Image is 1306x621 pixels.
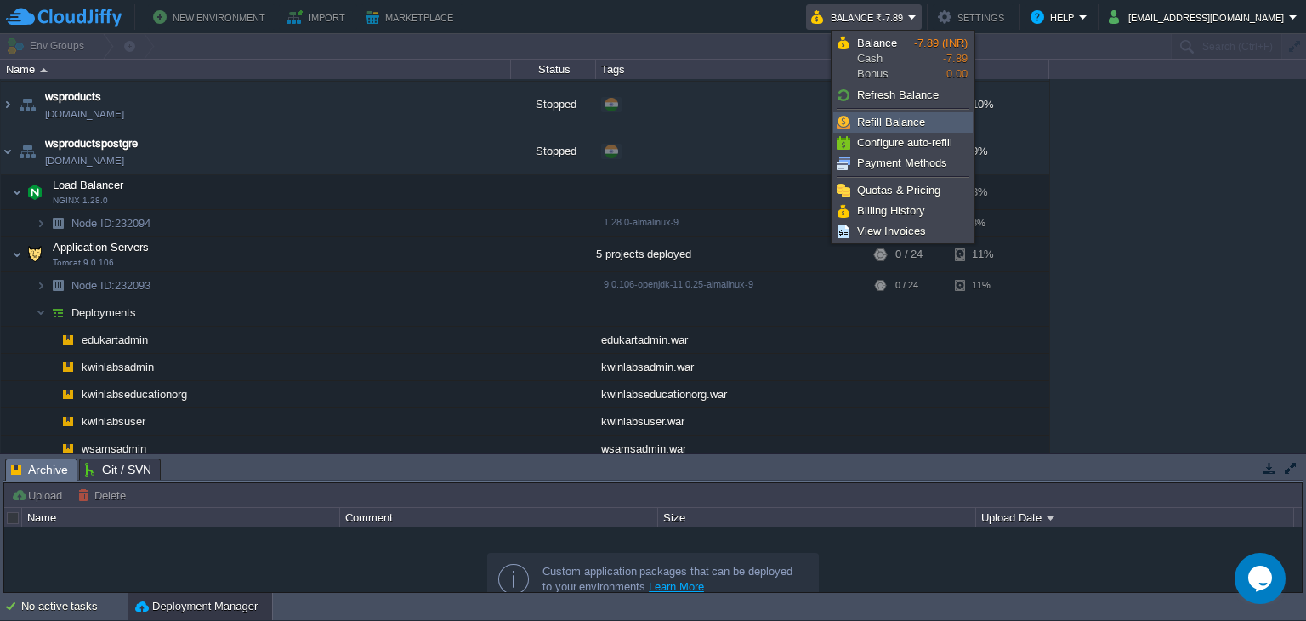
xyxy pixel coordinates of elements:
[45,135,138,152] a: wsproductspostgre
[77,487,131,503] button: Delete
[366,7,458,27] button: Marketplace
[71,217,115,230] span: Node ID:
[1,82,14,128] img: AMDAwAAAACH5BAEAAAAALAAAAAABAAEAAAICRAEAOw==
[46,210,70,236] img: AMDAwAAAACH5BAEAAAAALAAAAAABAAEAAAICRAEAOw==
[955,82,1010,128] div: 10%
[1031,7,1079,27] button: Help
[604,279,753,289] span: 9.0.106-openjdk-11.0.25-almalinux-9
[977,508,1293,527] div: Upload Date
[45,105,124,122] a: [DOMAIN_NAME]
[46,327,56,353] img: AMDAwAAAACH5BAEAAAAALAAAAAABAAEAAAICRAEAOw==
[46,299,70,326] img: AMDAwAAAACH5BAEAAAAALAAAAAABAAEAAAICRAEAOw==
[53,196,108,206] span: NGINX 1.28.0
[21,593,128,620] div: No active tasks
[955,128,1010,174] div: 9%
[80,333,150,347] a: edukartadmin
[511,82,596,128] div: Stopped
[46,408,56,435] img: AMDAwAAAACH5BAEAAAAALAAAAAABAAEAAAICRAEAOw==
[36,272,46,299] img: AMDAwAAAACH5BAEAAAAALAAAAAABAAEAAAICRAEAOw==
[811,7,908,27] button: Balance ₹-7.89
[649,580,704,593] a: Learn More
[857,88,939,101] span: Refresh Balance
[341,508,657,527] div: Comment
[12,237,22,271] img: AMDAwAAAACH5BAEAAAAALAAAAAABAAEAAAICRAEAOw==
[51,241,151,254] a: Application ServersTomcat 9.0.106
[857,225,926,237] span: View Invoices
[45,88,101,105] span: wsproducts
[45,152,124,169] a: [DOMAIN_NAME]
[596,327,868,353] div: edukartadmin.war
[2,60,510,79] div: Name
[857,116,925,128] span: Refill Balance
[596,381,868,407] div: kwinlabseducationorg.war
[834,154,972,173] a: Payment Methods
[70,305,139,320] a: Deployments
[596,237,868,271] div: 5 projects deployed
[834,33,972,84] a: BalanceCashBonus-7.89 (INR)-7.890.00
[938,7,1009,27] button: Settings
[80,387,190,402] a: kwinlabseducationorg
[70,278,153,293] span: 232093
[46,436,56,462] img: AMDAwAAAACH5BAEAAAAALAAAAAABAAEAAAICRAEAOw==
[15,82,39,128] img: AMDAwAAAACH5BAEAAAAALAAAAAABAAEAAAICRAEAOw==
[11,459,68,481] span: Archive
[834,202,972,220] a: Billing History
[80,414,148,429] span: kwinlabsuser
[834,86,972,105] a: Refresh Balance
[11,487,67,503] button: Upload
[36,210,46,236] img: AMDAwAAAACH5BAEAAAAALAAAAAABAAEAAAICRAEAOw==
[596,436,868,462] div: wsamsadmin.war
[1235,553,1289,604] iframe: chat widget
[12,175,22,209] img: AMDAwAAAACH5BAEAAAAALAAAAAABAAEAAAICRAEAOw==
[51,179,126,191] a: Load BalancerNGINX 1.28.0
[46,272,70,299] img: AMDAwAAAACH5BAEAAAAALAAAAAABAAEAAAICRAEAOw==
[70,216,153,231] span: 232094
[895,272,918,299] div: 0 / 24
[46,381,56,407] img: AMDAwAAAACH5BAEAAAAALAAAAAABAAEAAAICRAEAOw==
[597,60,867,79] div: Tags
[15,128,39,174] img: AMDAwAAAACH5BAEAAAAALAAAAAABAAEAAAICRAEAOw==
[604,217,679,227] span: 1.28.0-almalinux-9
[23,508,339,527] div: Name
[914,37,968,80] span: -7.89 0.00
[542,564,804,595] div: Custom application packages that can be deployed to your environments.
[56,327,80,353] img: AMDAwAAAACH5BAEAAAAALAAAAAABAAEAAAICRAEAOw==
[857,204,925,217] span: Billing History
[955,237,1010,271] div: 11%
[955,175,1010,209] div: 3%
[46,354,56,380] img: AMDAwAAAACH5BAEAAAAALAAAAAABAAEAAAICRAEAOw==
[596,354,868,380] div: kwinlabsadmin.war
[914,37,968,49] span: -7.89 (INR)
[1,128,14,174] img: AMDAwAAAACH5BAEAAAAALAAAAAABAAEAAAICRAEAOw==
[80,442,149,456] a: wsamsadmin
[287,7,350,27] button: Import
[56,354,80,380] img: AMDAwAAAACH5BAEAAAAALAAAAAABAAEAAAICRAEAOw==
[80,360,156,374] a: kwinlabsadmin
[53,258,114,268] span: Tomcat 9.0.106
[955,210,1010,236] div: 3%
[512,60,595,79] div: Status
[6,7,122,28] img: CloudJiffy
[834,222,972,241] a: View Invoices
[85,459,151,480] span: Git / SVN
[857,136,952,149] span: Configure auto-refill
[955,272,1010,299] div: 11%
[857,37,897,49] span: Balance
[56,436,80,462] img: AMDAwAAAACH5BAEAAAAALAAAAAABAAEAAAICRAEAOw==
[23,237,47,271] img: AMDAwAAAACH5BAEAAAAALAAAAAABAAEAAAICRAEAOw==
[596,408,868,435] div: kwinlabsuser.war
[153,7,270,27] button: New Environment
[70,216,153,231] a: Node ID:232094
[1109,7,1289,27] button: [EMAIL_ADDRESS][DOMAIN_NAME]
[56,381,80,407] img: AMDAwAAAACH5BAEAAAAALAAAAAABAAEAAAICRAEAOw==
[857,157,947,169] span: Payment Methods
[51,240,151,254] span: Application Servers
[659,508,975,527] div: Size
[70,278,153,293] a: Node ID:232093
